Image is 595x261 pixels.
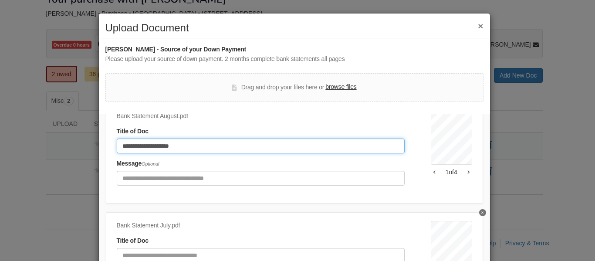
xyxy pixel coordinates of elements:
label: Title of Doc [117,127,149,136]
div: Bank Statement July.pdf [117,221,405,230]
span: Optional [142,161,159,166]
button: Delete undefined [479,209,486,216]
input: Document Title [117,139,405,153]
div: Please upload your source of down payment. 2 months complete bank statements all pages [105,54,483,64]
input: Include any comments on this document [117,171,405,186]
button: × [478,21,483,31]
div: 1 of 4 [431,168,472,176]
label: browse files [325,82,356,92]
div: Drag and drop your files here or [232,82,356,93]
div: Bank Statement August.pdf [117,112,405,121]
label: Message [117,159,159,169]
h2: Upload Document [105,22,483,34]
label: Title of Doc [117,236,149,246]
div: [PERSON_NAME] - Source of your Down Payment [105,45,483,54]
